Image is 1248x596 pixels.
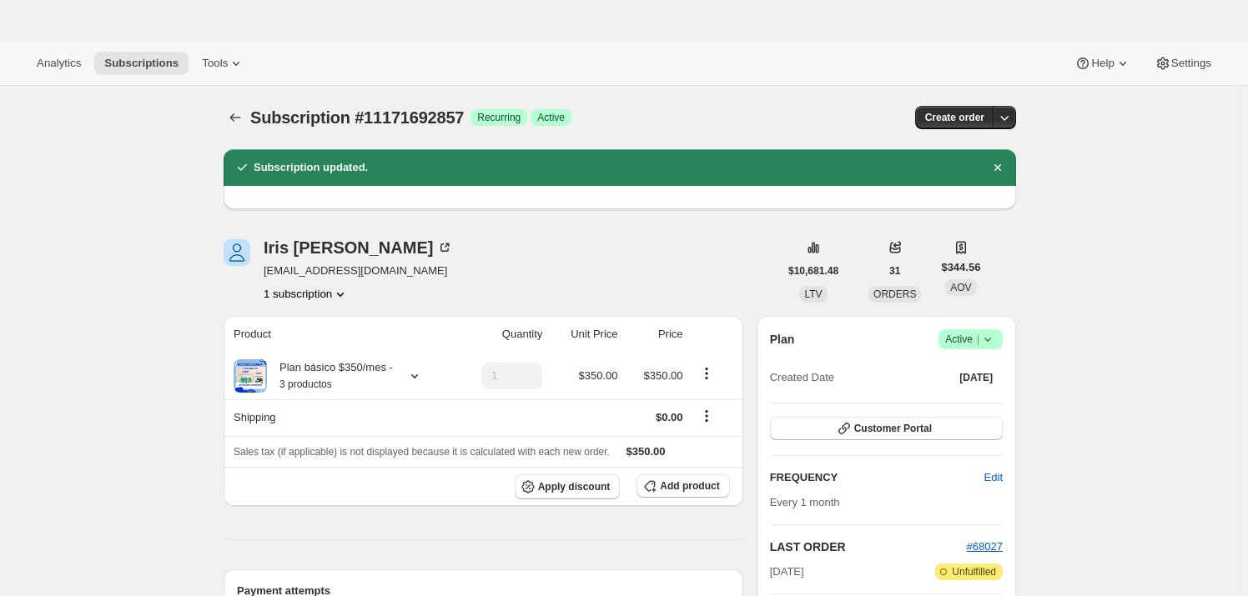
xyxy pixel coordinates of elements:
button: Dismiss notification [986,156,1009,179]
span: | [977,333,979,346]
button: Add product [637,474,729,498]
span: Active [945,331,996,348]
button: Customer Portal [770,417,1003,440]
span: Settings [1171,57,1211,70]
th: Shipping [224,399,454,436]
h2: FREQUENCY [770,469,984,486]
span: Recurring [477,111,521,124]
span: $344.56 [941,259,980,276]
button: 31 [879,259,910,283]
button: Edit [974,464,1013,491]
button: Subscriptions [224,106,247,129]
div: Plan básico $350/mes - [267,359,393,393]
span: Edit [984,469,1003,486]
th: Price [623,316,688,353]
span: Unfulfilled [952,565,996,578]
button: Product actions [693,364,720,383]
span: Active [537,111,565,124]
th: Product [224,316,454,353]
img: product img [234,359,267,393]
span: 31 [889,264,900,278]
h2: Plan [770,331,795,348]
span: [DATE] [959,371,993,384]
button: #68027 [967,538,1003,555]
span: AOV [950,282,971,293]
span: Subscriptions [104,57,179,70]
span: Every 1 month [770,496,840,508]
span: $350.00 [644,369,683,382]
th: Unit Price [547,316,622,353]
iframe: Intercom live chat [1191,523,1231,563]
button: Settings [1145,52,1221,75]
span: ORDERS [873,288,916,300]
button: Shipping actions [693,407,720,425]
span: Created Date [770,369,834,386]
span: Apply discount [538,480,611,493]
button: Apply discount [515,474,621,499]
button: Analytics [27,52,91,75]
span: Customer Portal [854,422,932,435]
span: [DATE] [770,563,804,580]
span: Subscription #11171692857 [250,108,464,127]
span: Sales tax (if applicable) is not displayed because it is calculated with each new order. [234,446,610,458]
a: #68027 [967,540,1003,553]
span: $10,681.48 [788,264,838,278]
span: Analytics [37,57,81,70]
span: LTV [804,288,822,300]
h2: Subscription updated. [254,159,368,176]
span: Add product [660,479,719,493]
span: Create order [925,111,984,124]
div: Iris [PERSON_NAME] [264,239,453,256]
button: $10,681.48 [778,259,848,283]
button: [DATE] [949,366,1003,389]
span: Help [1091,57,1114,70]
h2: LAST ORDER [770,538,967,555]
span: $350.00 [627,445,666,458]
button: Product actions [264,286,349,303]
span: [EMAIL_ADDRESS][DOMAIN_NAME] [264,263,453,279]
button: Create order [915,106,994,129]
small: 3 productos [279,378,332,390]
button: Help [1064,52,1140,75]
button: Subscriptions [94,52,189,75]
button: Tools [192,52,254,75]
span: $350.00 [579,369,618,382]
span: $0.00 [656,411,683,423]
span: Tools [202,57,228,70]
th: Quantity [454,316,547,353]
span: Iris Lopez [224,239,250,266]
